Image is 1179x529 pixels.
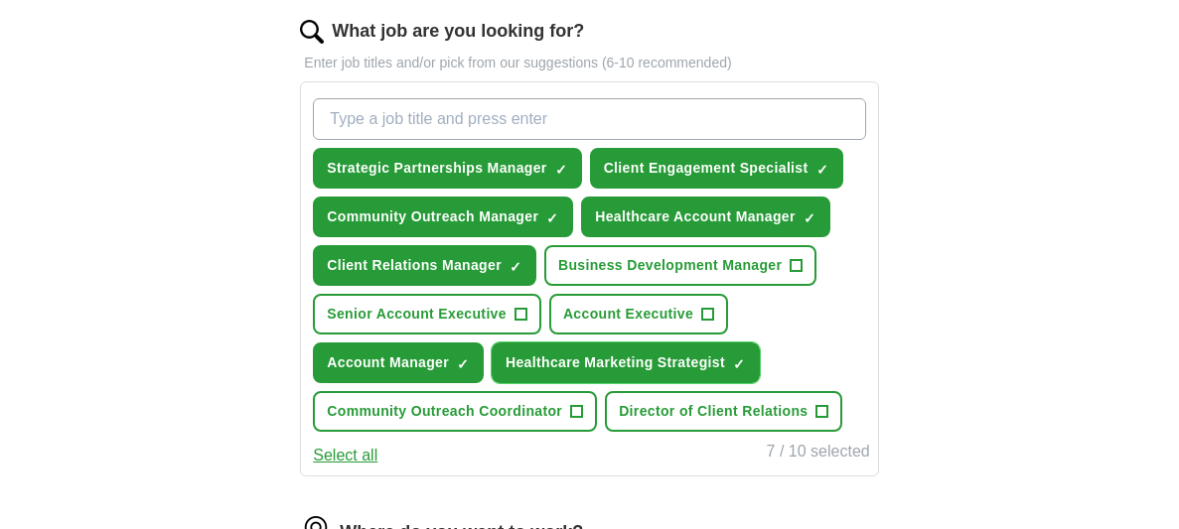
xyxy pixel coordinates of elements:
span: ✓ [555,162,567,178]
button: Community Outreach Coordinator [313,391,597,432]
div: 7 / 10 selected [767,440,870,467]
span: ✓ [546,210,558,226]
span: ✓ [510,259,521,275]
span: Client Relations Manager [327,255,502,276]
input: Type a job title and press enter [313,98,865,140]
button: Client Relations Manager✓ [313,245,536,286]
span: ✓ [804,210,815,226]
span: Healthcare Marketing Strategist [506,352,725,373]
button: Select all [313,444,377,467]
p: Enter job titles and/or pick from our suggestions (6-10 recommended) [300,53,878,73]
span: Community Outreach Coordinator [327,401,562,422]
span: Account Manager [327,352,449,373]
label: What job are you looking for? [332,18,584,45]
span: ✓ [457,356,469,372]
span: Director of Client Relations [619,401,808,422]
button: Account Executive [549,294,728,334]
button: Senior Account Executive [313,294,541,334]
button: Client Engagement Specialist✓ [590,148,843,189]
button: Healthcare Marketing Strategist✓ [492,342,760,383]
span: Business Development Manager [558,255,782,276]
button: Director of Client Relations [605,391,842,432]
span: Community Outreach Manager [327,206,538,227]
span: Account Executive [563,304,693,325]
span: Senior Account Executive [327,304,507,325]
img: search.png [300,20,324,44]
span: Client Engagement Specialist [604,158,809,179]
span: Strategic Partnerships Manager [327,158,546,179]
button: Business Development Manager [544,245,816,286]
button: Healthcare Account Manager✓ [581,197,830,237]
span: ✓ [733,356,745,372]
span: Healthcare Account Manager [595,206,796,227]
button: Strategic Partnerships Manager✓ [313,148,581,189]
span: ✓ [816,162,828,178]
button: Community Outreach Manager✓ [313,197,573,237]
button: Account Manager✓ [313,342,484,383]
